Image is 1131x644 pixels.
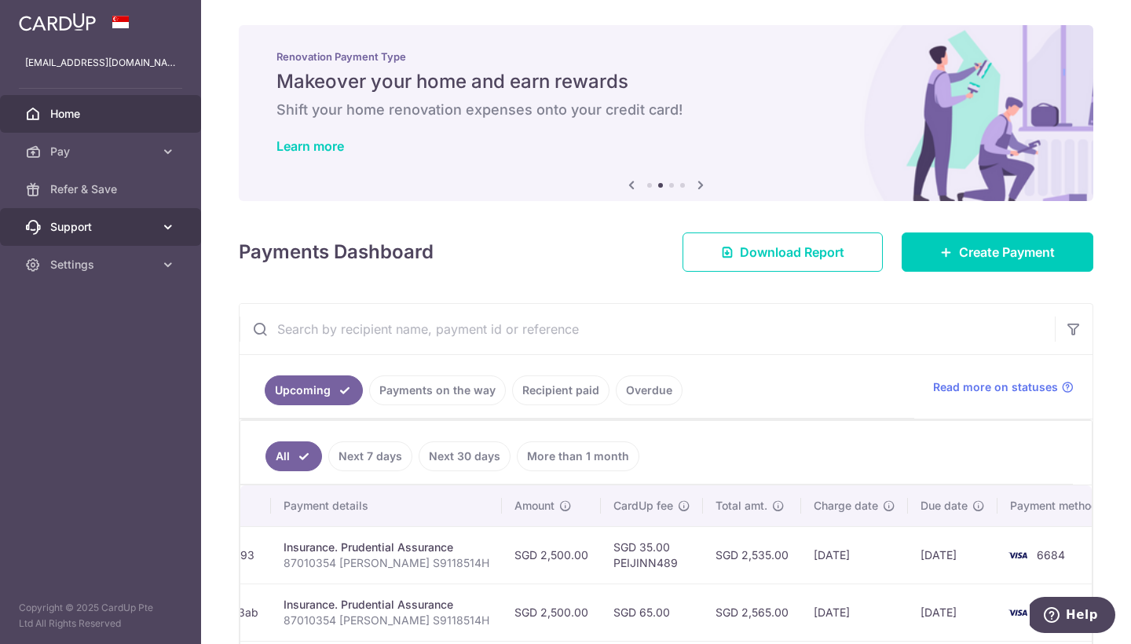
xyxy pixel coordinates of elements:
[613,498,673,514] span: CardUp fee
[284,613,489,628] p: 87010354 [PERSON_NAME] S9118514H
[25,55,176,71] p: [EMAIL_ADDRESS][DOMAIN_NAME]
[50,257,154,273] span: Settings
[276,101,1056,119] h6: Shift your home renovation expenses onto your credit card!
[419,441,511,471] a: Next 30 days
[902,232,1093,272] a: Create Payment
[19,13,96,31] img: CardUp
[1002,546,1034,565] img: Bank Card
[814,498,878,514] span: Charge date
[265,441,322,471] a: All
[997,485,1117,526] th: Payment method
[959,243,1055,262] span: Create Payment
[683,232,883,272] a: Download Report
[276,138,344,154] a: Learn more
[601,584,703,641] td: SGD 65.00
[502,526,601,584] td: SGD 2,500.00
[703,584,801,641] td: SGD 2,565.00
[908,584,997,641] td: [DATE]
[1030,597,1115,636] iframe: Opens a widget where you can find more information
[276,50,1056,63] p: Renovation Payment Type
[50,106,154,122] span: Home
[1002,603,1034,622] img: Bank Card
[933,379,1058,395] span: Read more on statuses
[703,526,801,584] td: SGD 2,535.00
[239,25,1093,201] img: Renovation banner
[369,375,506,405] a: Payments on the way
[265,375,363,405] a: Upcoming
[514,498,555,514] span: Amount
[284,540,489,555] div: Insurance. Prudential Assurance
[616,375,683,405] a: Overdue
[50,219,154,235] span: Support
[517,441,639,471] a: More than 1 month
[239,238,434,266] h4: Payments Dashboard
[512,375,609,405] a: Recipient paid
[716,498,767,514] span: Total amt.
[284,597,489,613] div: Insurance. Prudential Assurance
[50,144,154,159] span: Pay
[276,69,1056,94] h5: Makeover your home and earn rewards
[740,243,844,262] span: Download Report
[933,379,1074,395] a: Read more on statuses
[502,584,601,641] td: SGD 2,500.00
[50,181,154,197] span: Refer & Save
[601,526,703,584] td: SGD 35.00 PEIJINN489
[801,526,908,584] td: [DATE]
[240,304,1055,354] input: Search by recipient name, payment id or reference
[908,526,997,584] td: [DATE]
[921,498,968,514] span: Due date
[801,584,908,641] td: [DATE]
[328,441,412,471] a: Next 7 days
[271,485,502,526] th: Payment details
[284,555,489,571] p: 87010354 [PERSON_NAME] S9118514H
[1037,548,1065,562] span: 6684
